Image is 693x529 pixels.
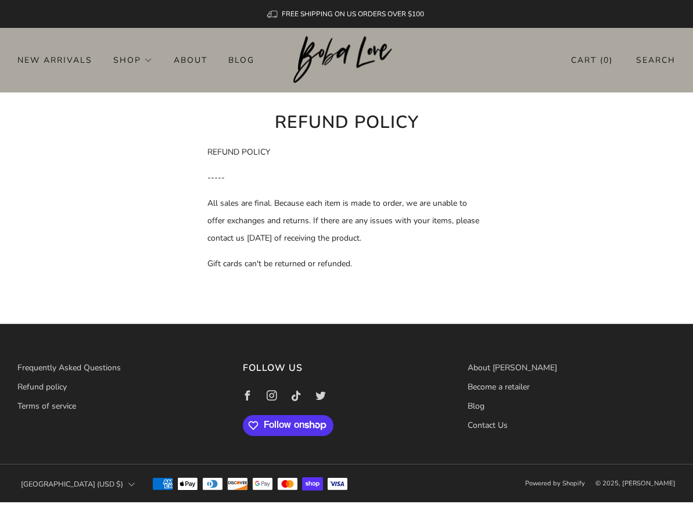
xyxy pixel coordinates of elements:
p: Gift cards can't be returned or refunded. [207,255,486,273]
p: REFUND POLICY [207,144,486,161]
a: Refund policy [17,381,67,392]
a: Frequently Asked Questions [17,362,121,373]
a: About [PERSON_NAME] [468,362,557,373]
items-count: 0 [604,55,609,66]
a: Shop [113,51,153,69]
h1: Refund policy [207,110,486,135]
a: New Arrivals [17,51,92,69]
button: [GEOGRAPHIC_DATA] (USD $) [17,471,138,497]
a: About [174,51,207,69]
a: Blog [228,51,254,69]
a: Powered by Shopify [525,479,585,488]
span: FREE SHIPPING ON US ORDERS OVER $100 [282,9,424,19]
a: Cart [571,51,613,70]
span: © 2025, [PERSON_NAME] [595,479,676,488]
span: . [207,309,209,320]
a: Contact Us [468,420,508,431]
p: All sales are final. Because each item is made to order, we are unable to offer exchanges and ret... [207,195,486,247]
h3: Follow us [243,359,451,377]
a: Blog [468,401,484,412]
a: Search [636,51,676,70]
p: ----- [207,169,486,187]
a: Become a retailer [468,381,530,392]
a: Terms of service [17,401,76,412]
img: Boba Love [293,36,400,84]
